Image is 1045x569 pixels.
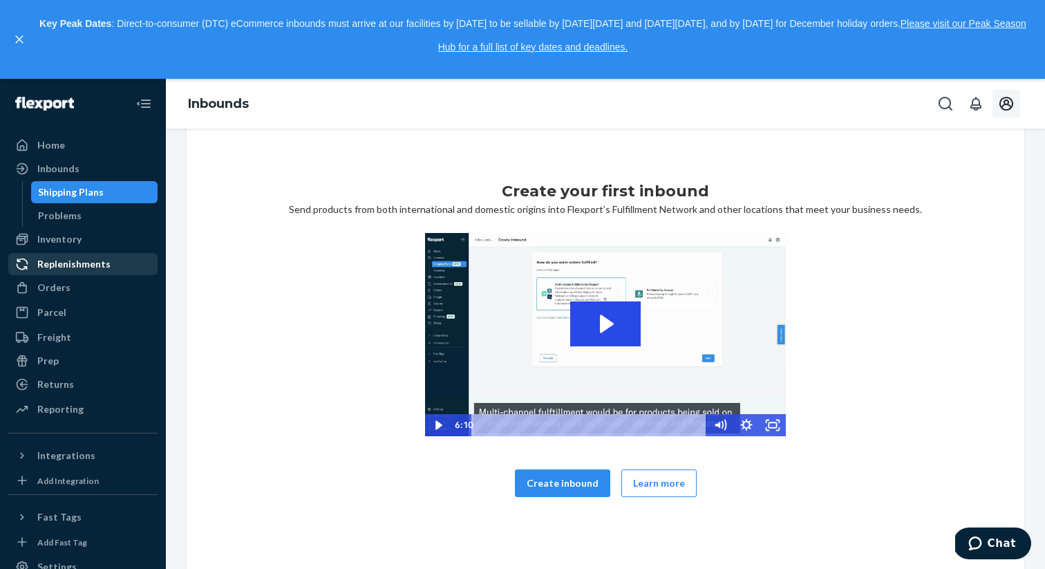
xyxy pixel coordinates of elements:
[37,354,59,368] div: Prep
[8,350,158,372] a: Prep
[38,185,104,199] div: Shipping Plans
[8,373,158,395] a: Returns
[8,445,158,467] button: Integrations
[438,18,1026,53] a: Please visit our Peak Season Hub for a full list of key dates and deadlines.
[130,90,158,118] button: Close Navigation
[38,209,82,223] div: Problems
[8,534,158,550] a: Add Fast Tag
[37,402,84,416] div: Reporting
[188,96,249,111] a: Inbounds
[8,253,158,275] a: Replenishments
[39,18,111,29] strong: Key Peak Dates
[481,414,700,436] div: Playbar
[37,281,70,295] div: Orders
[425,233,786,436] img: Video Thumbnail
[37,162,79,176] div: Inbounds
[37,330,71,344] div: Freight
[15,97,74,111] img: Flexport logo
[733,414,760,436] button: Show settings menu
[33,12,1033,59] p: : Direct-to-consumer (DTC) eCommerce inbounds must arrive at our facilities by [DATE] to be sella...
[8,228,158,250] a: Inventory
[8,506,158,528] button: Fast Tags
[707,414,733,436] button: Mute
[992,90,1020,118] button: Open account menu
[8,326,158,348] a: Freight
[8,301,158,324] a: Parcel
[8,398,158,420] a: Reporting
[962,90,990,118] button: Open notifications
[425,414,451,436] button: Play Video
[198,180,1013,514] div: Send products from both international and domestic origins into Flexport’s Fulfillment Network an...
[570,301,641,346] button: Play Video: 2023-09-11_Flexport_Inbounds_HighRes
[37,449,95,463] div: Integrations
[37,232,82,246] div: Inventory
[621,469,697,497] button: Learn more
[8,277,158,299] a: Orders
[31,205,158,227] a: Problems
[932,90,959,118] button: Open Search Box
[12,32,26,46] button: close,
[8,134,158,156] a: Home
[177,84,260,124] ol: breadcrumbs
[515,469,610,497] button: Create inbound
[37,475,99,487] div: Add Integration
[37,377,74,391] div: Returns
[502,180,709,203] h1: Create your first inbound
[31,181,158,203] a: Shipping Plans
[37,537,87,548] div: Add Fast Tag
[37,510,82,524] div: Fast Tags
[37,257,111,271] div: Replenishments
[760,414,786,436] button: Fullscreen
[37,138,65,152] div: Home
[37,306,66,319] div: Parcel
[8,472,158,489] a: Add Integration
[955,528,1031,562] iframe: Opens a widget where you can chat to one of our agents
[8,158,158,180] a: Inbounds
